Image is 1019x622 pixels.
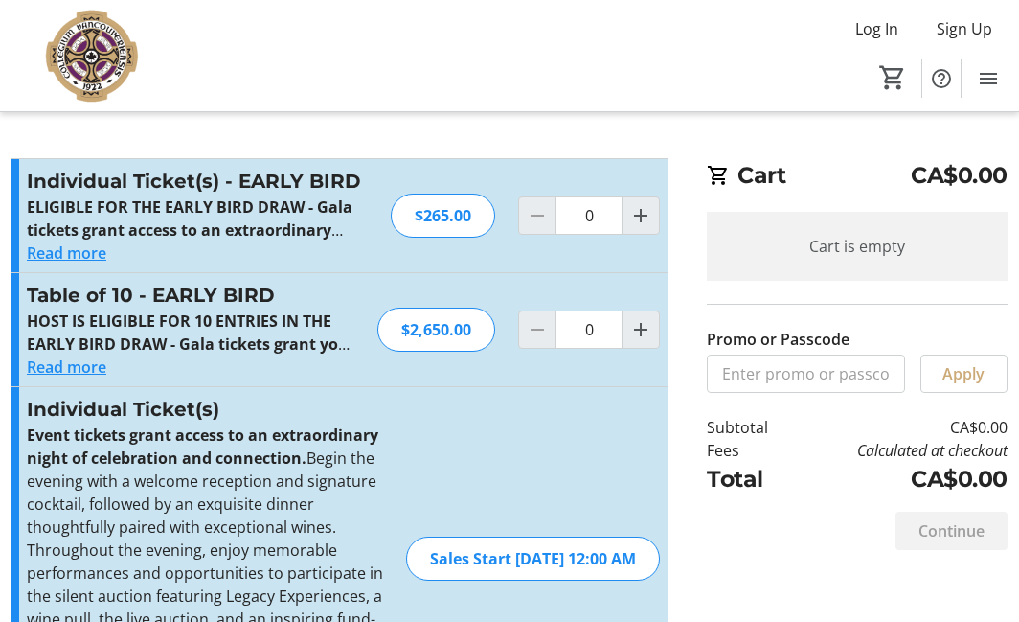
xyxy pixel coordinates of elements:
[27,167,368,196] h3: Individual Ticket(s) - EARLY BIRD
[27,281,354,310] h3: Table of 10 - EARLY BIRD
[707,416,794,439] td: Subtotal
[875,60,910,95] button: Cart
[937,17,992,40] span: Sign Up
[11,8,182,104] img: VC Parent Association's Logo
[794,462,1008,495] td: CA$0.00
[840,13,914,44] button: Log In
[794,439,1008,462] td: Calculated at checkout
[707,212,1008,281] div: Cart is empty
[707,158,1008,196] h2: Cart
[911,158,1008,192] span: CA$0.00
[27,395,383,424] h3: Individual Ticket(s)
[707,439,794,462] td: Fees
[377,308,495,352] div: $2,650.00
[922,59,961,98] button: Help
[555,311,623,349] input: Table of 10 - EARLY BIRD Quantity
[27,242,106,265] button: Read more
[942,362,985,385] span: Apply
[623,311,659,348] button: Increment by one
[27,425,378,469] strong: Event tickets grant access to an extraordinary night of celebration and connection.
[707,355,905,393] input: Enter promo or passcode
[27,310,354,356] p: Begin the evening with a welcome reception and signature cocktail, followed by an exquisite dinne...
[707,328,849,351] label: Promo or Passcode
[969,59,1008,98] button: Menu
[391,194,495,238] div: $265.00
[555,196,623,235] input: Individual Ticket(s) - EARLY BIRD Quantity
[794,416,1008,439] td: CA$0.00
[855,17,898,40] span: Log In
[707,462,794,495] td: Total
[406,537,660,581] div: Sales Start [DATE] 12:00 AM
[27,356,106,379] button: Read more
[27,196,352,264] strong: ELIGIBLE FOR THE EARLY BIRD DRAW - Gala tickets grant access to an extraordinary night of celebra...
[920,355,1008,393] button: Apply
[921,13,1008,44] button: Sign Up
[27,311,350,424] strong: HOST IS ELIGIBLE FOR 10 ENTRIES IN THE EARLY BIRD DRAW - Gala tickets grant you and your guests a...
[623,197,659,234] button: Increment by one
[27,196,368,242] p: Begin the evening with a welcome reception and signature cocktail, followed by an exquisite dinne...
